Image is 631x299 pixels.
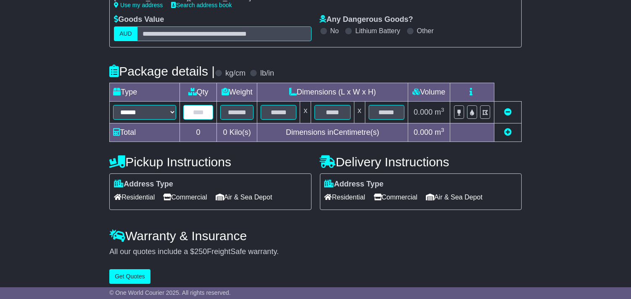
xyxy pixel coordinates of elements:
a: Add new item [504,128,512,136]
div: All our quotes include a $ FreightSafe warranty. [109,247,522,257]
h4: Package details | [109,64,215,78]
td: Qty [180,83,217,101]
td: Total [110,123,180,142]
span: Commercial [163,191,207,204]
span: Residential [325,191,365,204]
span: 0 [223,128,227,136]
span: 250 [194,247,207,256]
label: AUD [114,26,137,41]
span: m [435,128,444,136]
td: Dimensions in Centimetre(s) [257,123,408,142]
label: kg/cm [225,69,246,78]
td: x [300,101,311,123]
h4: Warranty & Insurance [109,229,522,243]
td: Dimensions (L x W x H) [257,83,408,101]
td: Kilo(s) [217,123,257,142]
label: Address Type [325,180,384,189]
label: Other [417,27,434,35]
label: No [330,27,339,35]
td: Weight [217,83,257,101]
td: x [354,101,365,123]
td: 0 [180,123,217,142]
span: Commercial [374,191,417,204]
h4: Pickup Instructions [109,155,311,169]
a: Remove this item [504,108,512,116]
button: Get Quotes [109,269,150,284]
label: Any Dangerous Goods? [320,15,413,24]
h4: Delivery Instructions [320,155,522,169]
td: Volume [408,83,450,101]
span: m [435,108,444,116]
sup: 3 [441,127,444,133]
sup: 3 [441,107,444,113]
label: lb/in [260,69,274,78]
span: Air & Sea Depot [216,191,272,204]
span: Air & Sea Depot [426,191,483,204]
a: Use my address [114,2,163,8]
label: Address Type [114,180,173,189]
label: Goods Value [114,15,164,24]
span: Residential [114,191,155,204]
a: Search address book [171,2,232,8]
span: 0.000 [414,108,433,116]
span: 0.000 [414,128,433,136]
label: Lithium Battery [355,27,400,35]
span: © One World Courier 2025. All rights reserved. [109,289,231,296]
td: Type [110,83,180,101]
